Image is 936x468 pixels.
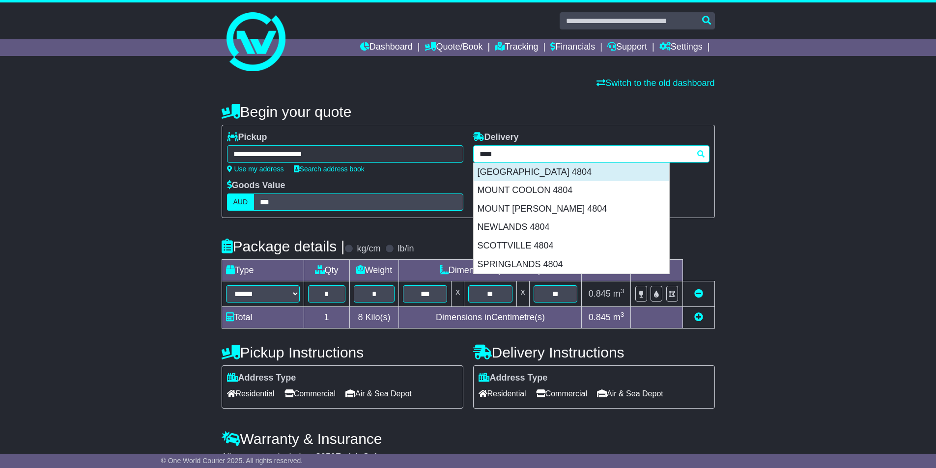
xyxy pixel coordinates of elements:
span: m [613,289,624,299]
a: Financials [550,39,595,56]
a: Search address book [294,165,365,173]
td: x [516,281,529,307]
label: Address Type [479,373,548,384]
span: 250 [321,452,336,462]
div: MOUNT [PERSON_NAME] 4804 [474,200,669,219]
span: Commercial [536,386,587,401]
label: lb/in [397,244,414,254]
h4: Pickup Instructions [222,344,463,360]
td: 1 [304,307,349,329]
td: Qty [304,260,349,281]
label: Address Type [227,373,296,384]
a: Support [607,39,647,56]
a: Use my address [227,165,284,173]
td: Type [222,260,304,281]
span: Residential [227,386,275,401]
div: MOUNT COOLON 4804 [474,181,669,200]
label: kg/cm [357,244,380,254]
span: © One World Courier 2025. All rights reserved. [161,457,303,465]
td: x [452,281,464,307]
h4: Delivery Instructions [473,344,715,360]
td: Weight [349,260,399,281]
sup: 3 [621,311,624,318]
label: Pickup [227,132,267,143]
a: Quote/Book [425,39,482,56]
td: Kilo(s) [349,307,399,329]
td: Dimensions (L x W x H) [399,260,582,281]
sup: 3 [621,287,624,295]
h4: Warranty & Insurance [222,431,715,447]
span: 0.845 [589,312,611,322]
h4: Begin your quote [222,104,715,120]
div: [GEOGRAPHIC_DATA] 4804 [474,163,669,182]
a: Dashboard [360,39,413,56]
a: Settings [659,39,703,56]
label: AUD [227,193,255,211]
span: Commercial [284,386,336,401]
div: NEWLANDS 4804 [474,218,669,237]
h4: Package details | [222,238,345,254]
a: Tracking [495,39,538,56]
span: Air & Sea Depot [597,386,663,401]
label: Goods Value [227,180,285,191]
div: SCOTTVILLE 4804 [474,237,669,255]
a: Add new item [694,312,703,322]
span: 0.845 [589,289,611,299]
label: Delivery [473,132,519,143]
td: Total [222,307,304,329]
span: m [613,312,624,322]
span: Air & Sea Depot [345,386,412,401]
span: 8 [358,312,363,322]
span: Residential [479,386,526,401]
a: Switch to the old dashboard [596,78,714,88]
a: Remove this item [694,289,703,299]
div: All our quotes include a $ FreightSafe warranty. [222,452,715,463]
td: Dimensions in Centimetre(s) [399,307,582,329]
div: SPRINGLANDS 4804 [474,255,669,274]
